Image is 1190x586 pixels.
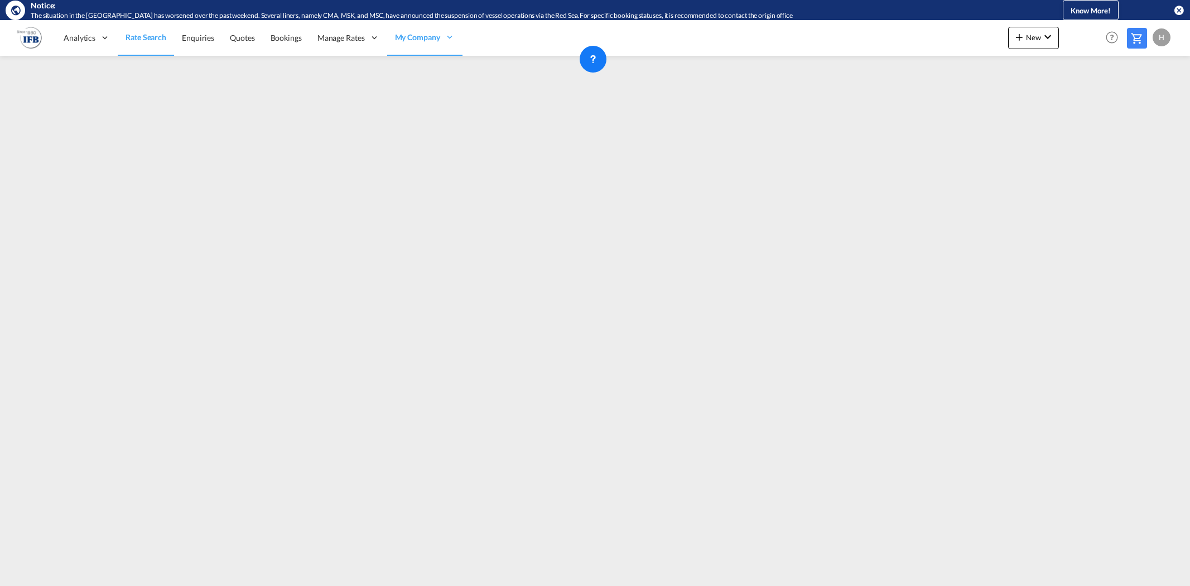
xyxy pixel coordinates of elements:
[1008,27,1059,49] button: icon-plus 400-fgNewicon-chevron-down
[1013,33,1054,42] span: New
[317,32,365,44] span: Manage Rates
[182,33,214,42] span: Enquiries
[395,32,440,43] span: My Company
[310,20,387,56] div: Manage Rates
[222,20,262,56] a: Quotes
[118,20,174,56] a: Rate Search
[1153,28,1170,46] div: H
[1013,30,1026,44] md-icon: icon-plus 400-fg
[17,25,42,50] img: b628ab10256c11eeb52753acbc15d091.png
[56,20,118,56] div: Analytics
[1173,4,1184,16] button: icon-close-circle
[126,32,166,42] span: Rate Search
[64,32,95,44] span: Analytics
[1102,28,1121,47] span: Help
[10,4,21,16] md-icon: icon-earth
[1071,6,1111,15] span: Know More!
[1102,28,1127,48] div: Help
[387,20,462,56] div: My Company
[174,20,222,56] a: Enquiries
[1041,30,1054,44] md-icon: icon-chevron-down
[263,20,310,56] a: Bookings
[230,33,254,42] span: Quotes
[271,33,302,42] span: Bookings
[31,11,1008,21] div: The situation in the Red Sea has worsened over the past weekend. Several liners, namely CMA, MSK,...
